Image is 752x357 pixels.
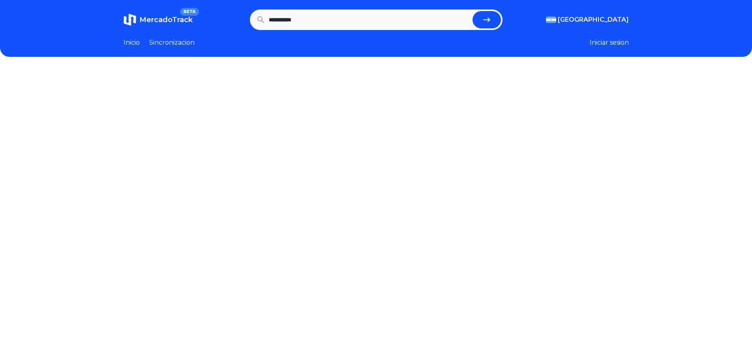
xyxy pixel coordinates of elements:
button: Iniciar sesion [590,38,629,47]
img: Argentina [546,17,556,23]
span: [GEOGRAPHIC_DATA] [558,15,629,24]
a: MercadoTrackBETA [124,13,193,26]
button: [GEOGRAPHIC_DATA] [546,15,629,24]
a: Sincronizacion [149,38,195,47]
img: MercadoTrack [124,13,136,26]
a: Inicio [124,38,140,47]
span: MercadoTrack [139,15,193,24]
span: BETA [180,8,199,16]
